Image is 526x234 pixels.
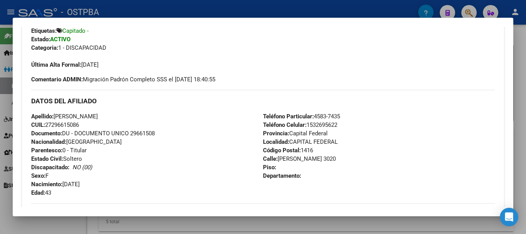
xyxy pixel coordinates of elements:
strong: Documento: [31,130,62,137]
span: 1416 [263,147,313,154]
span: DU - DOCUMENTO UNICO 29661508 [31,130,155,137]
span: Soltero [31,155,82,162]
strong: Departamento: [263,172,301,179]
span: Capital Federal [263,130,328,137]
span: [DATE] [31,61,99,68]
strong: Teléfono Particular: [263,113,314,120]
strong: Discapacitado: [31,164,69,171]
span: 27296615086 [31,121,79,128]
strong: Calle: [263,155,278,162]
strong: Parentesco: [31,147,62,154]
strong: CUIL: [31,121,45,128]
strong: Edad: [31,189,45,196]
span: Migración Padrón Completo SSS el [DATE] 18:40:55 [31,75,215,84]
span: 43 [31,189,51,196]
strong: ACTIVO [50,36,70,43]
strong: Estado: [31,36,50,43]
strong: Última Alta Formal: [31,61,81,68]
strong: Piso: [263,164,276,171]
strong: Apellido: [31,113,54,120]
strong: Provincia: [263,130,289,137]
span: 4583-7435 [263,113,340,120]
strong: Sexo: [31,172,45,179]
strong: Nacimiento: [31,181,62,188]
strong: Etiquetas: [31,27,57,34]
strong: Categoria: [31,44,58,51]
strong: Comentario ADMIN: [31,76,83,83]
span: [PERSON_NAME] 3020 [263,155,336,162]
span: [GEOGRAPHIC_DATA] [31,138,122,145]
span: [DATE] [31,181,80,188]
strong: Estado Civil: [31,155,63,162]
strong: Código Postal: [263,147,301,154]
div: 1 - DISCAPACIDAD [31,44,495,52]
strong: Localidad: [263,138,289,145]
span: 1532695622 [263,121,337,128]
span: 0 - Titular [31,147,87,154]
span: F [31,172,49,179]
span: CAPITAL FEDERAL [263,138,338,145]
h3: DATOS DEL AFILIADO [31,97,495,105]
span: [PERSON_NAME] [31,113,98,120]
span: Capitado - [62,27,89,34]
div: Open Intercom Messenger [500,208,518,226]
strong: Nacionalidad: [31,138,66,145]
strong: Teléfono Celular: [263,121,307,128]
i: NO (00) [72,164,92,171]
